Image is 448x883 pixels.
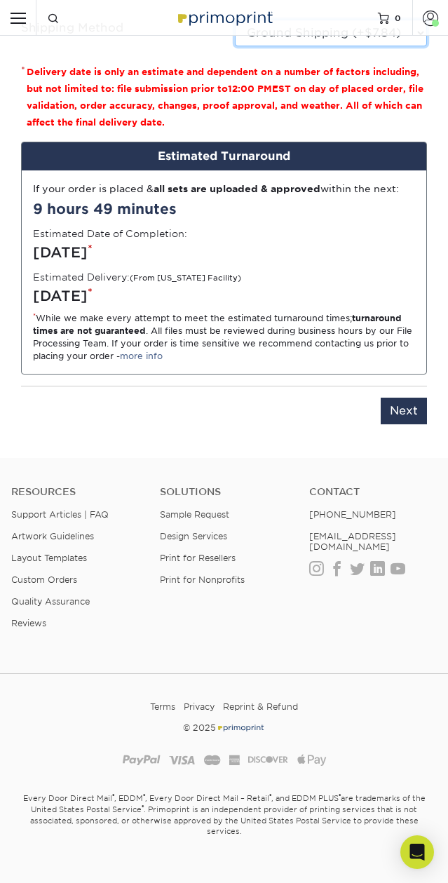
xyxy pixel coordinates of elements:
[11,509,109,520] a: Support Articles | FAQ
[33,182,415,196] div: If your order is placed & within the next:
[112,793,114,800] sup: ®
[11,486,139,498] h4: Resources
[1,717,447,750] div: © 2025
[309,531,396,552] a: [EMAIL_ADDRESS][DOMAIN_NAME]
[160,486,287,498] h4: Solutions
[339,793,341,800] sup: ®
[22,142,426,170] div: Estimated Turnaround
[395,13,401,22] span: 0
[33,227,187,241] label: Estimated Date of Completion:
[223,696,298,717] a: Reprint & Refund
[142,804,144,811] sup: ®
[11,618,46,628] a: Reviews
[33,312,415,363] div: While we make every attempt to meet the estimated turnaround times; . All files must be reviewed ...
[160,509,229,520] a: Sample Request
[269,793,271,800] sup: ®
[309,509,396,520] a: [PHONE_NUMBER]
[120,351,163,361] a: more info
[33,242,415,263] div: [DATE]
[33,285,415,306] div: [DATE]
[160,531,227,541] a: Design Services
[216,722,265,733] img: Primoprint
[150,696,175,717] a: Terms
[160,553,236,563] a: Print for Resellers
[11,553,87,563] a: Layout Templates
[143,793,145,800] sup: ®
[184,696,215,717] a: Privacy
[11,574,77,585] a: Custom Orders
[173,6,275,28] img: Primoprint
[228,83,272,94] span: 12:00 PM
[11,596,90,607] a: Quality Assurance
[11,531,94,541] a: Artwork Guidelines
[400,835,434,869] div: Open Intercom Messenger
[381,398,427,424] input: Next
[309,486,437,498] a: Contact
[33,270,241,284] label: Estimated Delivery:
[33,198,415,220] div: 9 hours 49 minutes
[27,67,423,128] small: Delivery date is only an estimate and dependent on a number of factors including, but not limited...
[11,782,437,871] small: Every Door Direct Mail , EDDM , Every Door Direct Mail – Retail , and EDDM PLUS are trademarks of...
[154,183,320,194] strong: all sets are uploaded & approved
[130,274,241,283] small: (From [US_STATE] Facility)
[4,840,119,878] iframe: Google Customer Reviews
[160,574,245,585] a: Print for Nonprofits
